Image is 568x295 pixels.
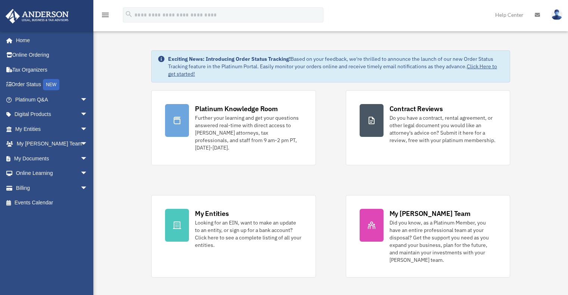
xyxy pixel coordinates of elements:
[5,122,99,136] a: My Entitiesarrow_drop_down
[80,92,95,107] span: arrow_drop_down
[3,9,71,23] img: Anderson Advisors Platinum Portal
[80,181,95,196] span: arrow_drop_down
[5,107,99,122] a: Digital Productsarrow_drop_down
[80,151,95,166] span: arrow_drop_down
[168,56,291,62] strong: Exciting News: Introducing Order Status Tracking!
[80,107,95,122] span: arrow_drop_down
[5,195,99,210] a: Events Calendar
[5,77,99,92] a: Order StatusNEW
[101,13,110,19] a: menu
[80,166,95,181] span: arrow_drop_down
[151,90,316,165] a: Platinum Knowledge Room Further your learning and get your questions answered real-time with dire...
[346,195,510,277] a: My [PERSON_NAME] Team Did you know, as a Platinum Member, you have an entire professional team at...
[346,90,510,165] a: Contract Reviews Do you have a contract, rental agreement, or other legal document you would like...
[151,195,316,277] a: My Entities Looking for an EIN, want to make an update to an entity, or sign up for a bank accoun...
[168,63,497,77] a: Click Here to get started!
[195,219,302,249] div: Looking for an EIN, want to make an update to an entity, or sign up for a bank account? Click her...
[5,33,95,48] a: Home
[5,181,99,195] a: Billingarrow_drop_down
[5,136,99,151] a: My [PERSON_NAME] Teamarrow_drop_down
[389,104,443,113] div: Contract Reviews
[80,122,95,137] span: arrow_drop_down
[389,219,496,264] div: Did you know, as a Platinum Member, you have an entire professional team at your disposal? Get th...
[80,136,95,152] span: arrow_drop_down
[551,9,562,20] img: User Pic
[195,104,278,113] div: Platinum Knowledge Room
[168,55,504,78] div: Based on your feedback, we're thrilled to announce the launch of our new Order Status Tracking fe...
[5,92,99,107] a: Platinum Q&Aarrow_drop_down
[5,166,99,181] a: Online Learningarrow_drop_down
[195,114,302,151] div: Further your learning and get your questions answered real-time with direct access to [PERSON_NAM...
[195,209,229,218] div: My Entities
[5,48,99,63] a: Online Ordering
[101,10,110,19] i: menu
[43,79,59,90] div: NEW
[389,114,496,144] div: Do you have a contract, rental agreement, or other legal document you would like an attorney's ad...
[5,62,99,77] a: Tax Organizers
[5,151,99,166] a: My Documentsarrow_drop_down
[389,209,471,218] div: My [PERSON_NAME] Team
[125,10,133,18] i: search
